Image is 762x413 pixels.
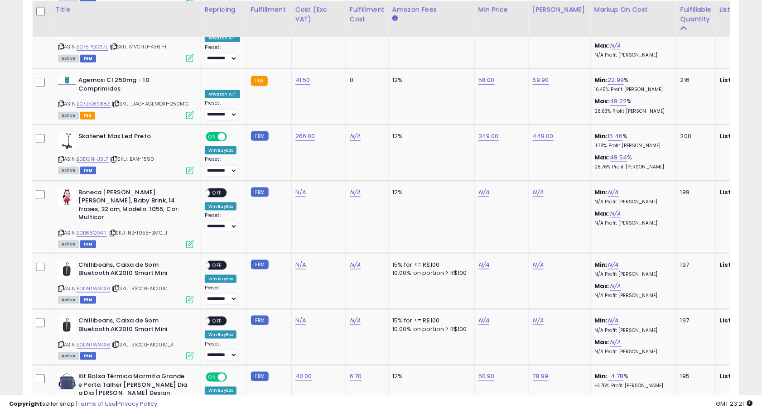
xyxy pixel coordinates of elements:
div: Preset: [205,44,240,65]
div: 197 [680,261,709,269]
a: N/A [478,316,489,325]
div: Preset: [205,341,240,361]
img: 21YJlXgjXBL._SL40_.jpg [58,77,76,84]
div: Title [56,5,197,14]
b: Agemoxi Cl 250mg - 10 Comprimidos [78,76,188,95]
p: 28.63% Profit [PERSON_NAME] [594,108,670,115]
span: ON [207,374,218,381]
a: N/A [608,188,619,197]
span: FBM [80,55,96,62]
div: 12% [392,76,468,84]
small: FBM [251,316,269,325]
span: FBA [80,112,96,120]
p: N/A Profit [PERSON_NAME] [594,327,670,334]
div: 12% [392,132,468,140]
div: ASIN: [58,20,194,61]
small: Amazon Fees. [392,14,398,23]
a: Terms of Use [77,399,116,408]
div: 10.00% on portion > R$100 [392,269,468,277]
span: | SKU: BTCCB-AK2010_4 [112,341,174,348]
div: % [594,76,670,93]
a: N/A [608,260,619,269]
a: 22.99 [608,76,624,85]
span: OFF [226,374,240,381]
img: 512IKl8VsOL._SL40_.jpg [58,373,76,391]
div: Fulfillment [251,5,288,14]
small: FBA [251,76,268,86]
div: 10.00% on portion > R$100 [392,325,468,333]
p: 11.78% Profit [PERSON_NAME] [594,143,670,149]
b: Min: [594,260,608,269]
b: Max: [594,41,610,50]
a: N/A [478,260,489,269]
div: ASIN: [58,317,194,359]
div: 197 [680,317,709,325]
b: Max: [594,209,610,218]
span: OFF [210,189,224,197]
span: All listings currently available for purchase on Amazon [58,352,79,360]
p: N/A Profit [PERSON_NAME] [594,199,670,205]
strong: Copyright [9,399,42,408]
div: % [594,154,670,170]
div: ASIN: [58,188,194,247]
span: ON [207,133,218,141]
b: Max: [594,394,610,402]
b: Boneca [PERSON_NAME] [PERSON_NAME], Baby Brink, 14 frases, 32 cm, Modelo: 1055, Cor: Multicor [78,188,188,224]
div: Preset: [205,156,240,177]
div: seller snap | | [9,400,157,408]
span: FBM [80,296,96,304]
th: The percentage added to the cost of goods (COGS) that forms the calculator for Min & Max prices. [590,1,676,37]
b: Skatenet Max Led Preto [78,132,188,143]
div: Win BuyBox [205,331,237,339]
div: 195 [680,373,709,381]
b: Listed Price: [719,76,761,84]
a: 50.90 [478,372,495,381]
a: N/A [295,260,306,269]
div: ASIN: [58,261,194,303]
div: Preset: [205,212,240,233]
a: 40.00 [295,372,312,381]
b: Listed Price: [719,316,761,325]
div: 15% for <= R$100 [392,261,468,269]
a: 266.00 [295,132,315,141]
p: 16.45% Profit [PERSON_NAME] [594,86,670,93]
a: N/A [295,188,306,197]
div: 12% [392,373,468,381]
div: Preset: [205,100,240,120]
div: Win BuyBox [205,202,237,211]
div: % [594,97,670,114]
p: N/A Profit [PERSON_NAME] [594,52,670,58]
b: Listed Price: [719,372,761,381]
div: Amazon Fees [392,5,471,14]
b: Max: [594,338,610,346]
a: 15.46 [608,132,623,141]
div: 12% [392,188,468,197]
div: 216 [680,76,709,84]
span: FBM [80,240,96,248]
div: % [594,373,670,389]
span: All listings currently available for purchase on Amazon [58,112,79,120]
span: All listings currently available for purchase on Amazon [58,240,79,248]
b: Min: [594,188,608,197]
b: Max: [594,153,610,162]
a: 48.22 [610,97,627,106]
img: 41GSPYfpGJL._SL40_.jpg [58,261,76,279]
span: FBM [80,352,96,360]
span: OFF [210,317,224,325]
b: Chillibeans, Caixa de Som Bluetooth AK2010 Smart Mini [78,261,188,280]
a: B075PQC67L [77,43,108,51]
a: B07ZG6S88Z [77,100,111,108]
div: Amazon AI * [205,34,240,42]
span: OFF [210,261,224,269]
small: FBM [251,131,269,141]
a: -4.78 [608,372,624,381]
b: Min: [594,132,608,140]
span: | SKU: BAN-1590 [110,155,154,163]
span: All listings currently available for purchase on Amazon [58,55,79,62]
p: N/A Profit [PERSON_NAME] [594,220,670,226]
b: Listed Price: [719,188,761,197]
a: N/A [610,209,621,218]
b: Listed Price: [719,260,761,269]
div: 0 [350,76,381,84]
div: 200 [680,132,709,140]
